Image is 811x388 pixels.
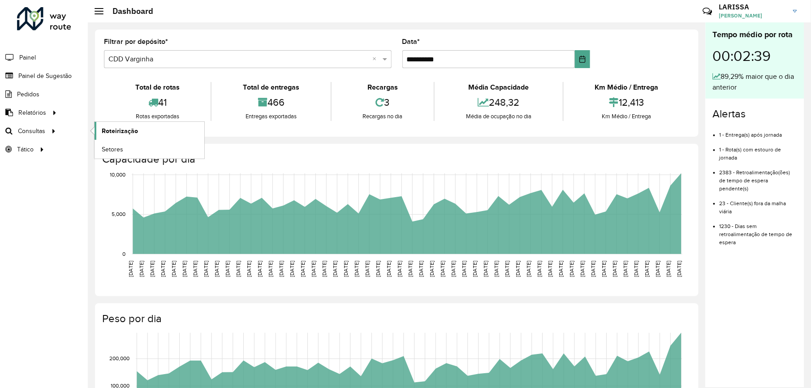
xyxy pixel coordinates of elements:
span: Setores [102,145,123,154]
div: Recargas no dia [334,112,431,121]
text: [DATE] [677,261,682,277]
text: [DATE] [591,261,596,277]
text: [DATE] [235,261,241,277]
span: Clear all [373,54,380,65]
text: [DATE] [462,261,467,277]
text: [DATE] [289,261,295,277]
text: [DATE] [548,261,553,277]
div: 248,32 [437,93,560,112]
text: 0 [122,251,125,257]
a: Setores [95,140,204,158]
div: Rotas exportadas [106,112,208,121]
text: [DATE] [666,261,672,277]
text: [DATE] [128,261,134,277]
text: [DATE] [311,261,316,277]
div: Média Capacidade [437,82,560,93]
div: 00:02:39 [713,41,797,71]
text: [DATE] [537,261,543,277]
button: Choose Date [575,50,590,68]
text: [DATE] [515,261,521,277]
text: [DATE] [644,261,650,277]
li: 1 - Entrega(s) após jornada [720,124,797,139]
h4: Capacidade por dia [102,153,690,166]
text: [DATE] [214,261,220,277]
span: Roteirização [102,126,138,136]
text: [DATE] [483,261,489,277]
text: [DATE] [354,261,359,277]
a: Roteirização [95,122,204,140]
text: [DATE] [418,261,424,277]
div: Recargas [334,82,431,93]
li: 1230 - Dias sem retroalimentação de tempo de espera [720,216,797,246]
span: Relatórios [18,108,46,117]
text: [DATE] [332,261,338,277]
text: [DATE] [138,261,144,277]
span: Pedidos [17,90,39,99]
div: Entregas exportadas [214,112,328,121]
text: [DATE] [278,261,284,277]
text: [DATE] [364,261,370,277]
text: [DATE] [569,261,575,277]
div: 466 [214,93,328,112]
li: 23 - Cliente(s) fora da malha viária [720,193,797,216]
div: Média de ocupação no dia [437,112,560,121]
text: [DATE] [472,261,478,277]
text: [DATE] [246,261,252,277]
h2: Dashboard [104,6,153,16]
text: 5,000 [112,211,125,217]
text: [DATE] [494,261,500,277]
span: Painel [19,53,36,62]
text: [DATE] [160,261,166,277]
span: Consultas [18,126,45,136]
text: [DATE] [558,261,564,277]
text: [DATE] [580,261,586,277]
label: Filtrar por depósito [104,36,168,47]
div: 12,413 [566,93,687,112]
text: [DATE] [375,261,381,277]
text: [DATE] [612,261,618,277]
text: [DATE] [149,261,155,277]
h4: Peso por dia [102,312,690,325]
h4: Alertas [713,108,797,121]
text: 200,000 [109,356,129,362]
text: [DATE] [257,261,263,277]
text: [DATE] [267,261,273,277]
div: Tempo médio por rota [713,29,797,41]
text: [DATE] [321,261,327,277]
text: [DATE] [451,261,457,277]
div: 3 [334,93,431,112]
div: Total de rotas [106,82,208,93]
text: 10,000 [110,172,125,177]
text: [DATE] [505,261,510,277]
span: [PERSON_NAME] [719,12,786,20]
text: [DATE] [224,261,230,277]
h3: LARISSA [719,3,786,11]
text: [DATE] [526,261,532,277]
text: [DATE] [171,261,177,277]
div: Km Médio / Entrega [566,112,687,121]
div: 41 [106,93,208,112]
div: Total de entregas [214,82,328,93]
text: [DATE] [601,261,607,277]
text: [DATE] [203,261,209,277]
text: [DATE] [408,261,414,277]
a: Contato Rápido [698,2,717,21]
div: Km Médio / Entrega [566,82,687,93]
text: [DATE] [181,261,187,277]
label: Data [402,36,420,47]
text: [DATE] [343,261,349,277]
text: [DATE] [192,261,198,277]
span: Painel de Sugestão [18,71,72,81]
text: [DATE] [429,261,435,277]
text: [DATE] [300,261,306,277]
li: 1 - Rota(s) com estouro de jornada [720,139,797,162]
span: Tático [17,145,34,154]
div: 89,29% maior que o dia anterior [713,71,797,93]
li: 2383 - Retroalimentação(ões) de tempo de espera pendente(s) [720,162,797,193]
text: [DATE] [397,261,402,277]
text: [DATE] [655,261,661,277]
text: [DATE] [623,261,629,277]
text: [DATE] [386,261,392,277]
text: [DATE] [440,261,446,277]
text: [DATE] [634,261,639,277]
